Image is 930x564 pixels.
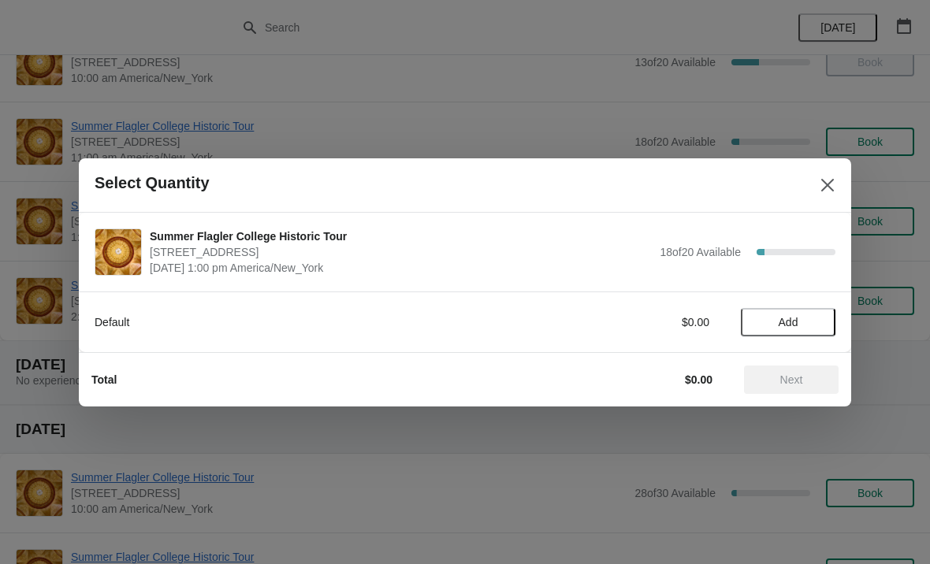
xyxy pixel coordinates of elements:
[150,228,652,244] span: Summer Flagler College Historic Tour
[813,171,842,199] button: Close
[95,314,532,330] div: Default
[95,174,210,192] h2: Select Quantity
[91,373,117,386] strong: Total
[779,316,798,328] span: Add
[741,308,835,336] button: Add
[150,244,652,260] span: [STREET_ADDRESS]
[564,314,709,330] div: $0.00
[685,373,712,386] strong: $0.00
[95,229,141,275] img: Summer Flagler College Historic Tour | 74 King Street, St. Augustine, FL, USA | August 21 | 1:00 ...
[660,246,741,258] span: 18 of 20 Available
[150,260,652,276] span: [DATE] 1:00 pm America/New_York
